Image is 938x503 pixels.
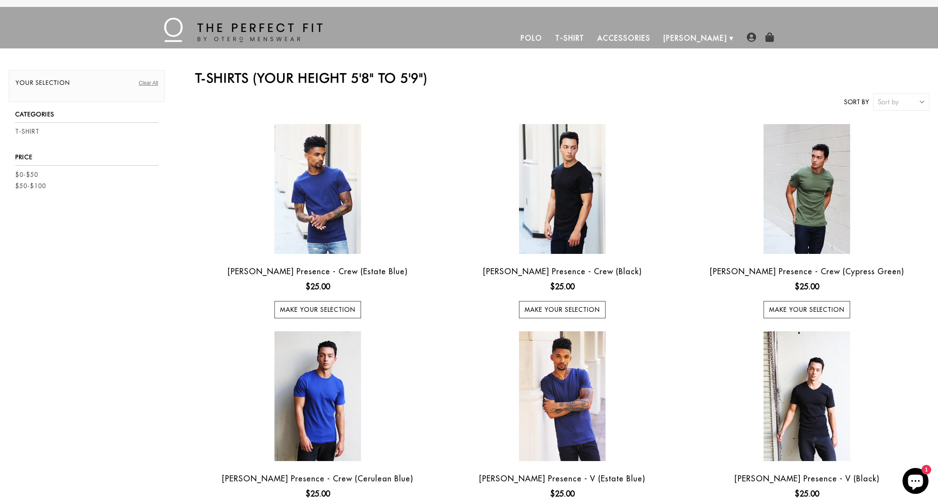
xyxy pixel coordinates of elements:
[795,281,819,292] ins: $25.00
[274,124,361,254] img: Otero Presence - Crew (Estate Blue)
[687,124,927,254] a: Otero Presence - Crew (Cypress Green)
[274,331,361,461] img: Otero Presence - Crew (Cerulean Blue)
[222,474,413,484] a: [PERSON_NAME] Presence - Crew (Cerulean Blue)
[710,266,904,276] a: [PERSON_NAME] Presence - Crew (Cypress Green)
[764,301,850,318] a: Make your selection
[900,468,931,496] inbox-online-store-chat: Shopify online store chat
[274,301,361,318] a: Make your selection
[197,124,438,254] a: Otero Presence - Crew (Estate Blue)
[765,32,774,42] img: shopping-bag-icon.png
[747,32,756,42] img: user-account-icon.png
[514,28,549,48] a: Polo
[550,281,574,292] ins: $25.00
[519,301,606,318] a: Make your selection
[550,488,574,500] ins: $25.00
[16,79,158,91] h2: Your selection
[15,111,158,123] h3: Categories
[795,488,819,500] ins: $25.00
[657,28,734,48] a: [PERSON_NAME]
[306,488,330,500] ins: $25.00
[519,331,606,461] img: Otero Presence - V (Estate Blue)
[15,154,158,166] h3: Price
[139,79,158,87] a: Clear All
[764,331,850,461] img: Otero Presence - V (Black)
[764,124,850,254] img: Otero Presence - Crew (Cypress Green)
[195,70,929,86] h2: T-Shirts (Your height 5'8" to 5'9")
[442,124,683,254] a: Otero Presence - Crew (Black)
[306,281,330,292] ins: $25.00
[483,266,642,276] a: [PERSON_NAME] Presence - Crew (Black)
[687,331,927,461] a: Otero Presence - V (Black)
[15,170,38,179] a: $0-$50
[228,266,408,276] a: [PERSON_NAME] Presence - Crew (Estate Blue)
[197,331,438,461] a: Otero Presence - Crew (Cerulean Blue)
[442,331,683,461] a: Otero Presence - V (Estate Blue)
[15,182,46,191] a: $50-$100
[479,474,645,484] a: [PERSON_NAME] Presence - V (Estate Blue)
[735,474,880,484] a: [PERSON_NAME] Presence - V (Black)
[164,18,322,42] img: The Perfect Fit - by Otero Menswear - Logo
[591,28,657,48] a: Accessories
[15,127,39,136] a: T-Shirt
[519,124,606,254] img: Otero Presence - Crew (Black)
[549,28,591,48] a: T-Shirt
[844,98,869,107] label: Sort by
